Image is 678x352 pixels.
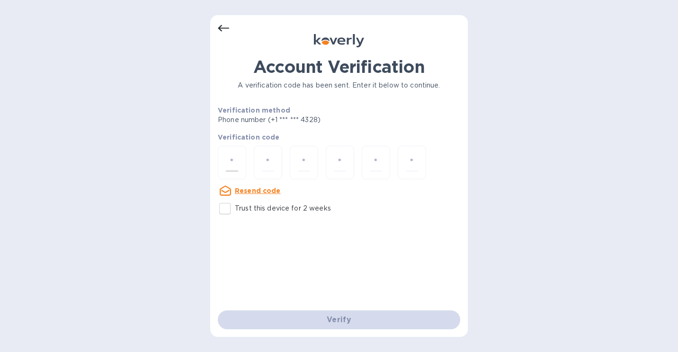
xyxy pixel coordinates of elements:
p: Verification code [218,132,460,142]
u: Resend code [235,187,281,194]
p: Trust this device for 2 weeks [235,203,331,213]
p: A verification code has been sent. Enter it below to continue. [218,80,460,90]
h1: Account Verification [218,57,460,77]
b: Verification method [218,106,290,114]
p: Phone number (+1 *** *** 4328) [218,115,393,125]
